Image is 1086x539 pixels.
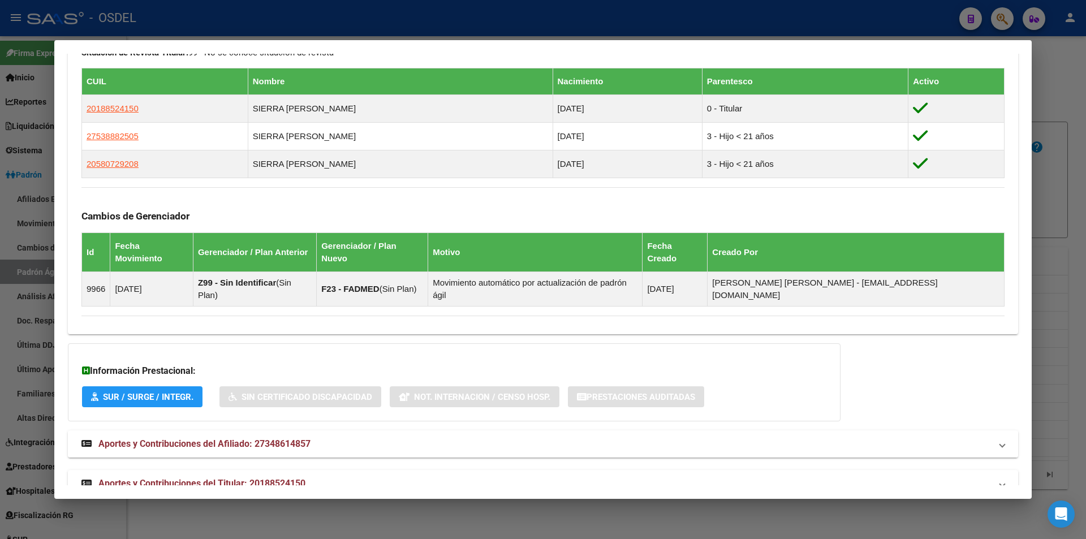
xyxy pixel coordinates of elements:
[248,150,553,178] td: SIERRA [PERSON_NAME]
[82,364,826,378] h3: Información Prestacional:
[198,278,291,300] span: Sin Plan
[908,68,1005,94] th: Activo
[702,122,908,150] td: 3 - Hijo < 21 años
[219,386,381,407] button: Sin Certificado Discapacidad
[643,232,708,271] th: Fecha Creado
[103,392,193,402] span: SUR / SURGE / INTEGR.
[82,232,110,271] th: Id
[87,104,139,113] span: 20188524150
[248,122,553,150] td: SIERRA [PERSON_NAME]
[87,131,139,141] span: 27538882505
[1048,501,1075,528] div: Open Intercom Messenger
[110,271,193,306] td: [DATE]
[702,94,908,122] td: 0 - Titular
[553,94,702,122] td: [DATE]
[568,386,704,407] button: Prestaciones Auditadas
[553,68,702,94] th: Nacimiento
[193,232,316,271] th: Gerenciador / Plan Anterior
[82,271,110,306] td: 9966
[193,271,316,306] td: ( )
[81,48,334,58] span: 99 - No se conoce situación de revista
[390,386,559,407] button: Not. Internacion / Censo Hosp.
[81,210,1005,222] h3: Cambios de Gerenciador
[643,271,708,306] td: [DATE]
[553,122,702,150] td: [DATE]
[98,438,311,449] span: Aportes y Contribuciones del Afiliado: 27348614857
[198,278,276,287] strong: Z99 - Sin Identificar
[68,430,1018,458] mat-expansion-panel-header: Aportes y Contribuciones del Afiliado: 27348614857
[110,232,193,271] th: Fecha Movimiento
[82,68,248,94] th: CUIL
[702,150,908,178] td: 3 - Hijo < 21 años
[317,232,428,271] th: Gerenciador / Plan Nuevo
[702,68,908,94] th: Parentesco
[98,478,305,489] span: Aportes y Contribuciones del Titular: 20188524150
[428,232,643,271] th: Motivo
[321,284,380,294] strong: F23 - FADMED
[81,48,188,58] strong: Situacion de Revista Titular:
[414,392,550,402] span: Not. Internacion / Censo Hosp.
[553,150,702,178] td: [DATE]
[382,284,414,294] span: Sin Plan
[242,392,372,402] span: Sin Certificado Discapacidad
[708,271,1005,306] td: [PERSON_NAME] [PERSON_NAME] - [EMAIL_ADDRESS][DOMAIN_NAME]
[248,68,553,94] th: Nombre
[82,386,202,407] button: SUR / SURGE / INTEGR.
[708,232,1005,271] th: Creado Por
[428,271,643,306] td: Movimiento automático por actualización de padrón ágil
[317,271,428,306] td: ( )
[68,470,1018,497] mat-expansion-panel-header: Aportes y Contribuciones del Titular: 20188524150
[587,392,695,402] span: Prestaciones Auditadas
[87,159,139,169] span: 20580729208
[248,94,553,122] td: SIERRA [PERSON_NAME]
